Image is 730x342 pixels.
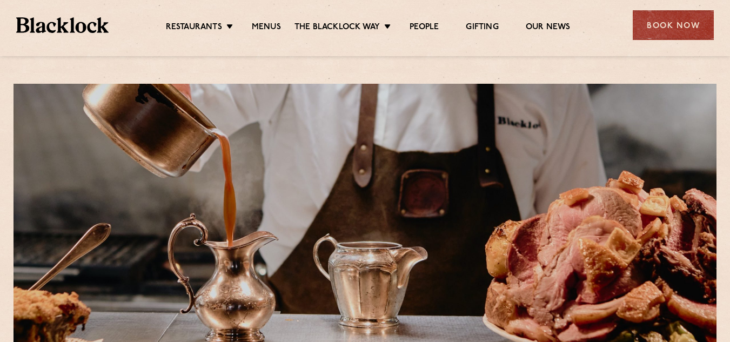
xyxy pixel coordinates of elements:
a: People [410,22,439,34]
a: Restaurants [166,22,222,34]
div: Book Now [633,10,714,40]
a: Gifting [466,22,498,34]
a: Menus [252,22,281,34]
a: The Blacklock Way [294,22,380,34]
img: BL_Textured_Logo-footer-cropped.svg [16,17,109,33]
a: Our News [526,22,571,34]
